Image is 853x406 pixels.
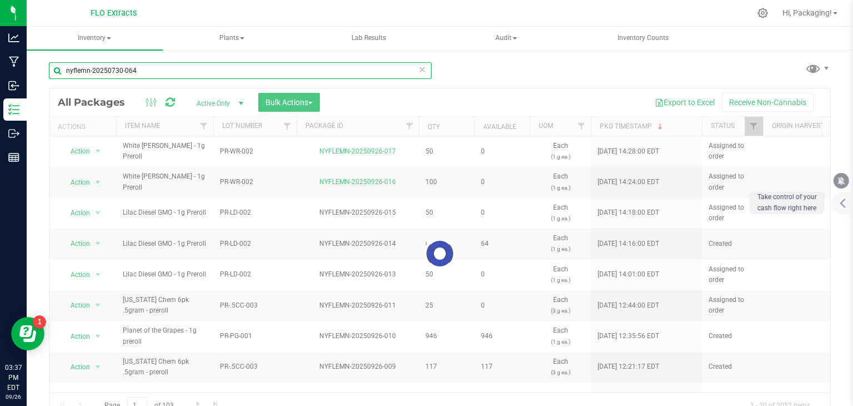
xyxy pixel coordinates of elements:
[8,32,19,43] inline-svg: Analytics
[5,393,22,401] p: 09/26
[5,363,22,393] p: 03:37 PM EDT
[164,27,300,50] a: Plants
[782,8,832,17] span: Hi, Packaging!
[603,33,684,43] span: Inventory Counts
[27,27,163,50] a: Inventory
[438,27,574,50] a: Audit
[164,27,299,49] span: Plants
[756,8,770,18] div: Manage settings
[8,80,19,91] inline-svg: Inbound
[33,315,46,329] iframe: Resource center unread badge
[575,27,711,50] a: Inventory Counts
[8,56,19,67] inline-svg: Manufacturing
[418,62,426,77] span: Clear
[8,152,19,163] inline-svg: Reports
[49,62,431,79] input: Search Package ID, Item Name, SKU, Lot or Part Number...
[337,33,401,43] span: Lab Results
[8,128,19,139] inline-svg: Outbound
[91,8,137,18] span: FLO Extracts
[301,27,437,50] a: Lab Results
[439,27,574,49] span: Audit
[11,317,44,350] iframe: Resource center
[8,104,19,115] inline-svg: Inventory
